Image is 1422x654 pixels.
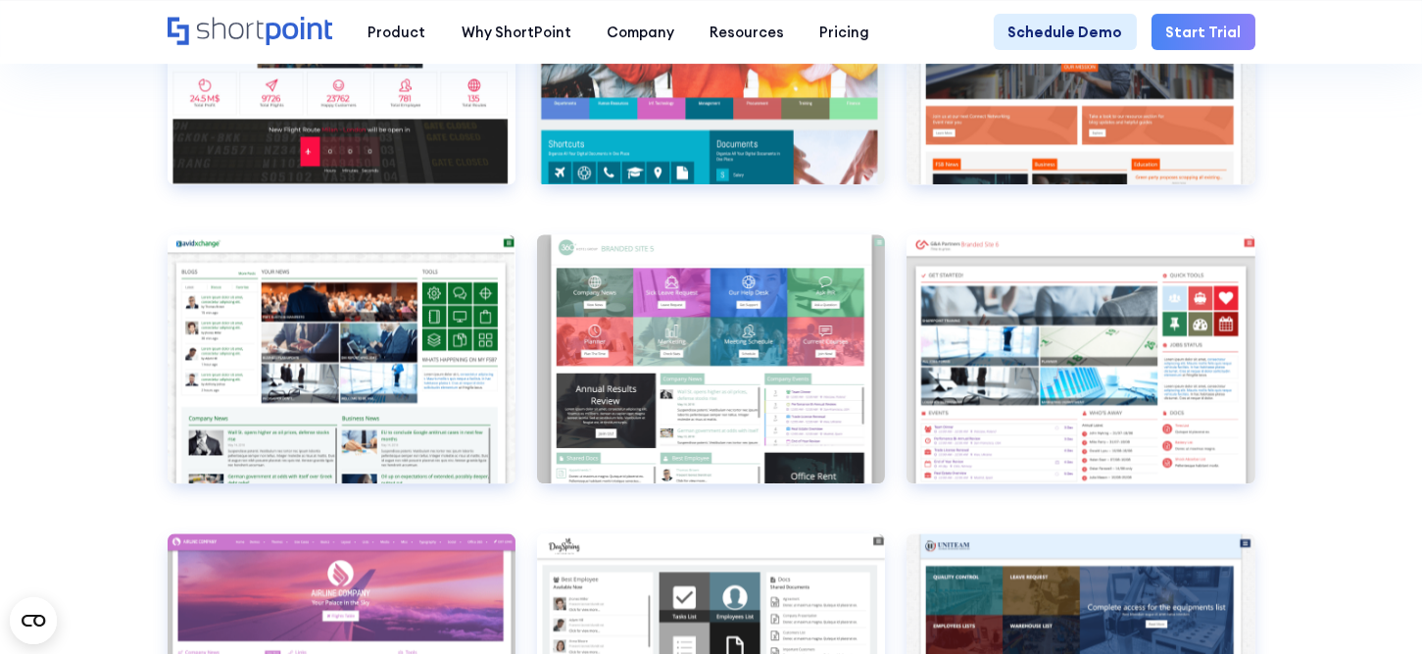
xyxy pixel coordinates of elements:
[368,22,425,43] div: Product
[10,597,57,644] button: Open CMP widget
[1152,14,1255,49] a: Start Trial
[607,22,674,43] div: Company
[907,234,1255,512] a: Branded Site 6
[819,22,869,43] div: Pricing
[462,22,571,43] div: Why ShortPoint
[1324,560,1422,654] iframe: Chat Widget
[537,234,886,512] a: Branded Site 5
[444,14,589,49] a: Why ShortPoint
[802,14,887,49] a: Pricing
[589,14,692,49] a: Company
[994,14,1137,49] a: Schedule Demo
[168,17,333,48] a: Home
[168,234,516,512] a: Branded Site 4
[692,14,802,49] a: Resources
[350,14,443,49] a: Product
[710,22,784,43] div: Resources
